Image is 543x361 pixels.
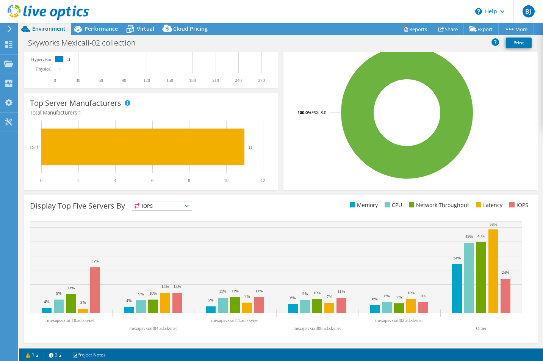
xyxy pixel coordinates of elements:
[293,326,341,331] text: mexapsvxrail08.ad.skynet
[290,295,296,300] text: 6%
[174,284,181,289] text: 14%
[99,78,103,83] text: 60
[327,294,332,299] text: 7%
[85,25,118,32] span: Performance
[490,222,497,226] text: 58%
[258,78,265,83] text: 270
[80,300,86,304] text: 3%
[261,178,265,183] text: 12
[77,178,80,183] text: 2
[143,78,150,83] text: 120
[54,78,56,83] text: 0
[208,298,214,302] text: 5%
[78,109,81,116] span: 1
[40,178,42,183] text: 0
[407,201,469,209] li: Network Throughput
[189,78,196,83] text: 180
[137,25,154,32] span: Virtual
[397,23,433,35] a: Reports
[67,286,75,290] text: 13%
[31,57,52,62] text: Hypervisor
[173,25,208,32] span: Cloud Pricing
[384,294,390,298] text: 8%
[507,201,528,209] li: IOPS
[475,8,482,15] svg: \n
[302,291,308,296] text: 9%
[348,201,378,209] li: Memory
[313,290,321,295] text: 10%
[297,110,311,115] tspan: 100.0%
[231,289,239,293] text: 11%
[465,234,473,239] text: 49%
[56,291,62,295] text: 9%
[67,350,111,359] a: Project Notes
[161,284,169,289] text: 14%
[25,39,147,47] h1: Skyworks Mexicali-02 collection
[407,290,415,295] text: 10%
[32,25,66,32] span: Environment
[129,326,177,331] text: mexapsvxrail04.ad.skynet
[59,67,61,71] text: 0
[151,178,153,183] text: 6
[188,178,190,183] text: 8
[433,23,464,35] a: Share
[30,108,272,117] h4: Total Manufacturers:
[506,38,532,48] a: Print
[76,78,80,83] text: 30
[138,292,144,296] text: 9%
[463,23,499,35] a: Export
[20,350,44,359] a: 1
[126,298,132,303] text: 4%
[474,201,502,209] li: Latency
[338,289,345,294] text: 11%
[244,294,250,298] text: 7%
[453,256,461,260] text: 34%
[211,318,259,323] text: mexapsvxrail11.ad.skynet
[502,270,509,275] text: 24%
[255,289,263,293] text: 11%
[375,318,423,323] text: mexapsvxrail02.ad.skynet
[421,294,426,298] text: 8%
[372,297,378,301] text: 6%
[523,5,535,17] span: BJ
[477,234,485,238] text: 49%
[235,78,242,83] text: 240
[224,178,228,183] text: 10
[149,291,157,295] text: 10%
[166,78,173,83] text: 150
[30,99,121,107] h3: Top Server Manufacturers
[91,259,99,263] text: 32%
[47,318,95,323] text: mexapsvxrail10.ad.skynet
[383,201,402,209] li: CPU
[122,78,126,83] text: 90
[36,66,52,72] text: Physical
[30,145,38,150] text: Dell
[44,350,67,359] a: 2
[114,178,116,183] text: 4
[219,289,227,294] text: 11%
[44,299,50,304] text: 4%
[212,78,219,83] text: 210
[396,295,402,299] text: 7%
[476,326,486,331] text: Other
[311,110,326,115] tspan: ESXi 8.0
[67,58,70,61] text: 11
[498,23,534,35] a: More
[132,201,192,210] span: IOPS
[248,145,252,149] text: 11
